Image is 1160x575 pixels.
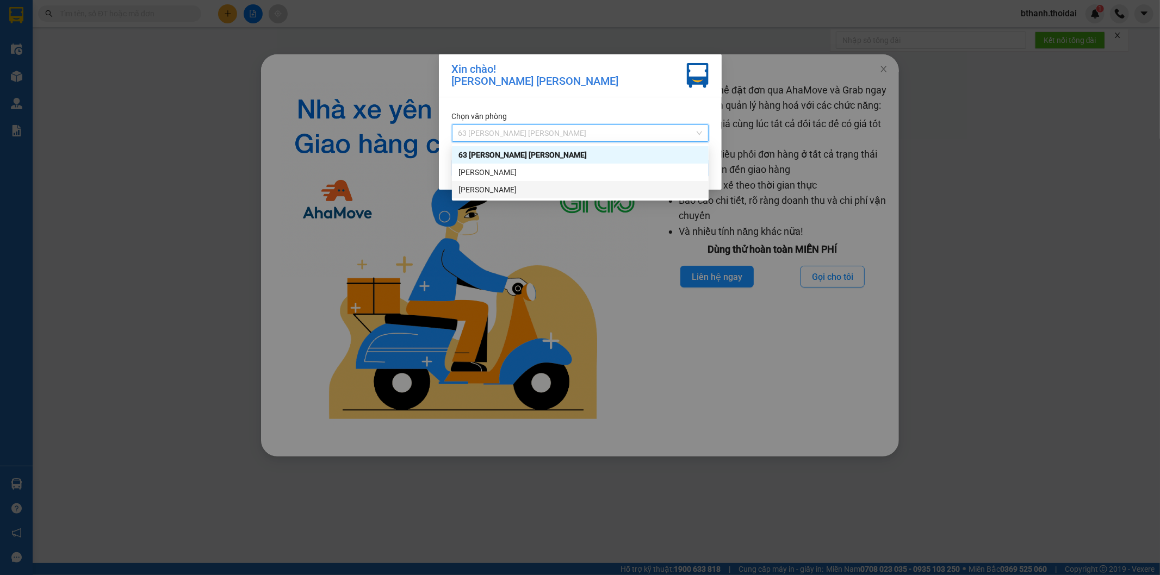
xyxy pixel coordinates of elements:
img: vxr-icon [687,63,709,88]
span: 63 Trần Quang Tặng [458,125,702,141]
div: 63 [PERSON_NAME] [PERSON_NAME] [458,149,702,161]
div: Xin chào! [PERSON_NAME] [PERSON_NAME] [452,63,619,88]
div: Lý Nhân [452,181,709,198]
div: Chọn văn phòng [452,110,709,122]
div: [PERSON_NAME] [458,166,702,178]
div: Vp Lê Hoàn [452,164,709,181]
div: 63 Trần Quang Tặng [452,146,709,164]
div: [PERSON_NAME] [458,184,702,196]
